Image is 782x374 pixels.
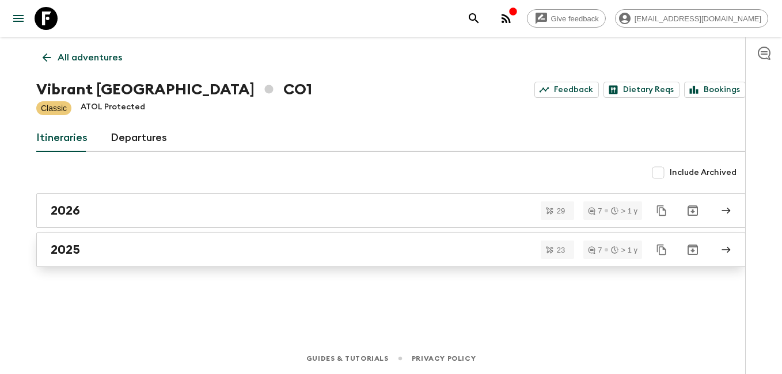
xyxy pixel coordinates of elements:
a: Guides & Tutorials [306,352,389,365]
button: search adventures [462,7,485,30]
h2: 2026 [51,203,80,218]
p: Classic [41,102,67,114]
a: Dietary Reqs [603,82,679,98]
span: Give feedback [545,14,605,23]
div: 7 [588,207,602,215]
button: Archive [681,199,704,222]
button: menu [7,7,30,30]
button: Duplicate [651,200,672,221]
button: Archive [681,238,704,261]
div: [EMAIL_ADDRESS][DOMAIN_NAME] [615,9,768,28]
a: 2026 [36,193,746,228]
a: Give feedback [527,9,606,28]
div: > 1 y [611,207,637,215]
a: Itineraries [36,124,88,152]
p: ATOL Protected [81,101,145,115]
a: Departures [111,124,167,152]
h1: Vibrant [GEOGRAPHIC_DATA] CO1 [36,78,312,101]
a: Feedback [534,82,599,98]
button: Duplicate [651,239,672,260]
a: All adventures [36,46,128,69]
span: 23 [550,246,572,254]
div: 7 [588,246,602,254]
span: Include Archived [670,167,737,178]
p: All adventures [58,51,122,64]
a: Bookings [684,82,746,98]
a: 2025 [36,232,746,267]
div: > 1 y [611,246,637,254]
span: 29 [550,207,572,215]
span: [EMAIL_ADDRESS][DOMAIN_NAME] [628,14,768,23]
h2: 2025 [51,242,80,257]
a: Privacy Policy [412,352,476,365]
